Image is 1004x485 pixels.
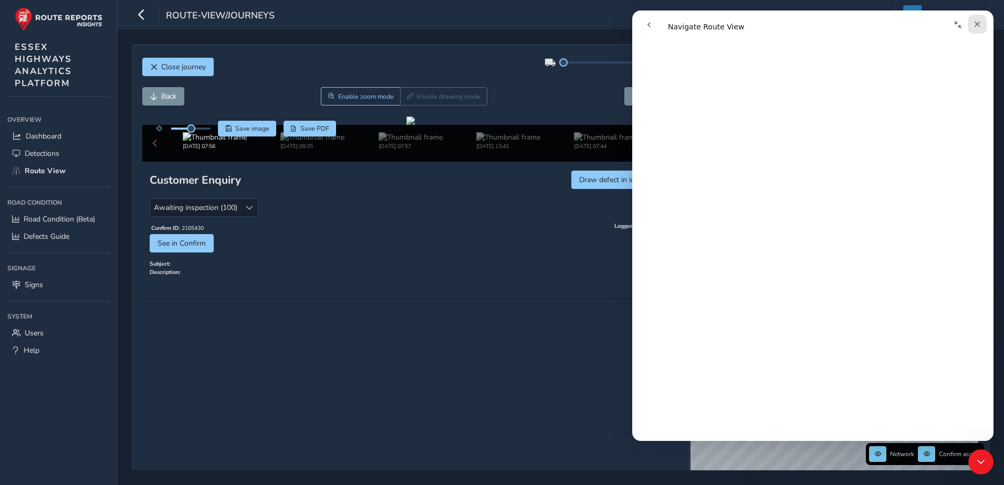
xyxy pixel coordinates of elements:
[579,175,649,185] span: Draw defect in image
[7,145,110,162] a: Detections
[151,224,212,233] p: Confirm ID:
[183,142,247,150] div: [DATE] 07:56
[150,268,672,277] p: Description:
[182,224,204,232] span: 2105430
[7,309,110,324] div: System
[476,142,540,150] div: [DATE] 13:42
[7,162,110,180] a: Route View
[7,228,110,245] a: Defects Guide
[632,10,993,441] iframe: Intercom live chat
[7,324,110,342] a: Users
[25,328,44,338] span: Users
[476,132,540,142] img: Thumbnail frame
[614,222,672,260] p: Logged Date:
[150,173,672,187] div: Customer Enquiry
[24,345,39,355] span: Help
[968,449,993,475] iframe: Intercom live chat
[903,5,981,24] button: [PERSON_NAME]
[142,87,184,106] button: Back
[7,128,110,145] a: Dashboard
[624,87,679,106] button: Forward
[142,58,214,76] button: Close journey
[574,132,638,142] img: Thumbnail frame
[7,260,110,276] div: Signage
[903,5,922,24] img: diamond-layout
[166,9,275,24] span: route-view/journeys
[25,280,43,290] span: Signs
[7,210,110,228] a: Road Condition (Beta)
[161,91,176,101] span: Back
[7,195,110,210] div: Road Condition
[321,87,400,106] button: Zoom
[7,342,110,359] a: Help
[284,121,337,136] button: PDF
[338,92,394,101] span: Enable zoom mode
[939,450,981,458] span: Confirm assets
[15,41,72,89] span: ESSEX HIGHWAYS ANALYTICS PLATFORM
[235,124,269,133] span: Save image
[26,131,61,141] span: Dashboard
[25,166,66,176] span: Route View
[161,62,206,72] span: Close journey
[574,142,638,150] div: [DATE] 07:44
[379,142,443,150] div: [DATE] 07:57
[925,5,978,24] span: [PERSON_NAME]
[280,132,344,142] img: Thumbnail frame
[300,124,329,133] span: Save PDF
[890,450,914,458] span: Network
[25,149,59,159] span: Detections
[7,112,110,128] div: Overview
[150,260,171,268] p: Subject:
[7,276,110,293] a: Signs
[571,171,656,189] button: Draw defect in image
[15,7,102,31] img: rr logo
[24,231,69,241] span: Defects Guide
[280,142,344,150] div: [DATE] 09:35
[218,121,276,136] button: Save
[150,199,241,216] span: Awaiting inspection (100)
[379,132,443,142] img: Thumbnail frame
[24,214,95,224] span: Road Condition (Beta)
[150,234,214,252] button: See in Confirm
[183,132,247,142] img: Thumbnail frame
